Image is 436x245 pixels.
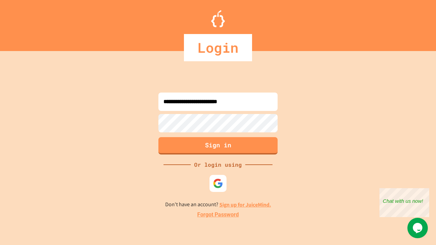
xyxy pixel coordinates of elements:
img: google-icon.svg [213,178,223,189]
a: Forgot Password [197,211,239,219]
iframe: chat widget [379,188,429,217]
img: Logo.svg [211,10,225,27]
p: Don't have an account? [165,200,271,209]
div: Login [184,34,252,61]
div: Or login using [191,161,245,169]
button: Sign in [158,137,278,154]
a: Sign up for JuiceMind. [219,201,271,208]
iframe: chat widget [407,218,429,238]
